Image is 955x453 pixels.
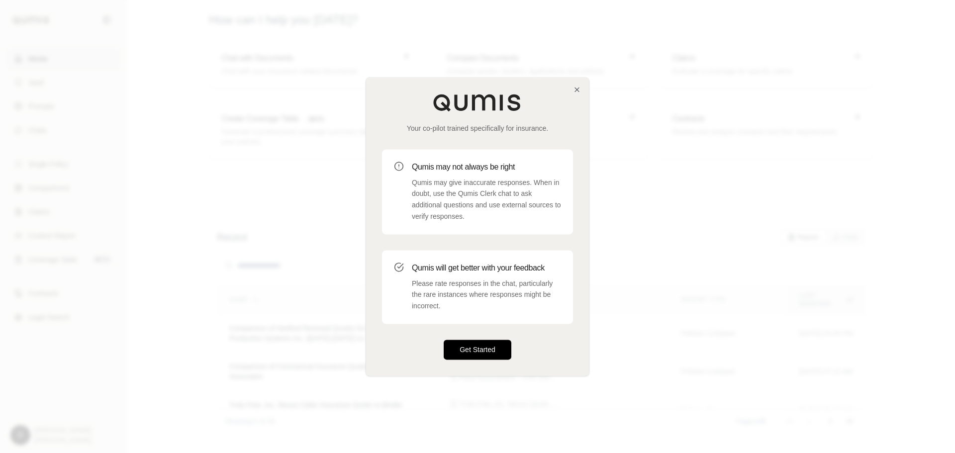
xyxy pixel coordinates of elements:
img: Qumis Logo [433,93,522,111]
p: Please rate responses in the chat, particularly the rare instances where responses might be incor... [412,278,561,312]
p: Qumis may give inaccurate responses. When in doubt, use the Qumis Clerk chat to ask additional qu... [412,177,561,222]
p: Your co-pilot trained specifically for insurance. [382,123,573,133]
h3: Qumis will get better with your feedback [412,262,561,274]
button: Get Started [444,340,511,360]
h3: Qumis may not always be right [412,161,561,173]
